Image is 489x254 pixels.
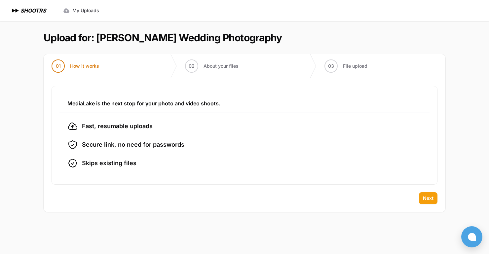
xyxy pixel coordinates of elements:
[317,54,375,78] button: 03 File upload
[423,195,433,201] span: Next
[72,7,99,14] span: My Uploads
[20,7,46,15] h1: SHOOTRS
[204,63,239,69] span: About your files
[461,226,482,247] button: Open chat window
[44,54,107,78] button: 01 How it works
[343,63,367,69] span: File upload
[82,122,153,131] span: Fast, resumable uploads
[70,63,99,69] span: How it works
[56,63,61,69] span: 01
[82,140,184,149] span: Secure link, no need for passwords
[67,99,422,107] h3: MediaLake is the next stop for your photo and video shoots.
[419,192,437,204] button: Next
[189,63,195,69] span: 02
[177,54,246,78] button: 02 About your files
[59,5,103,17] a: My Uploads
[44,32,282,44] h1: Upload for: [PERSON_NAME] Wedding Photography
[82,159,136,168] span: Skips existing files
[328,63,334,69] span: 03
[11,7,20,15] img: SHOOTRS
[11,7,46,15] a: SHOOTRS SHOOTRS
